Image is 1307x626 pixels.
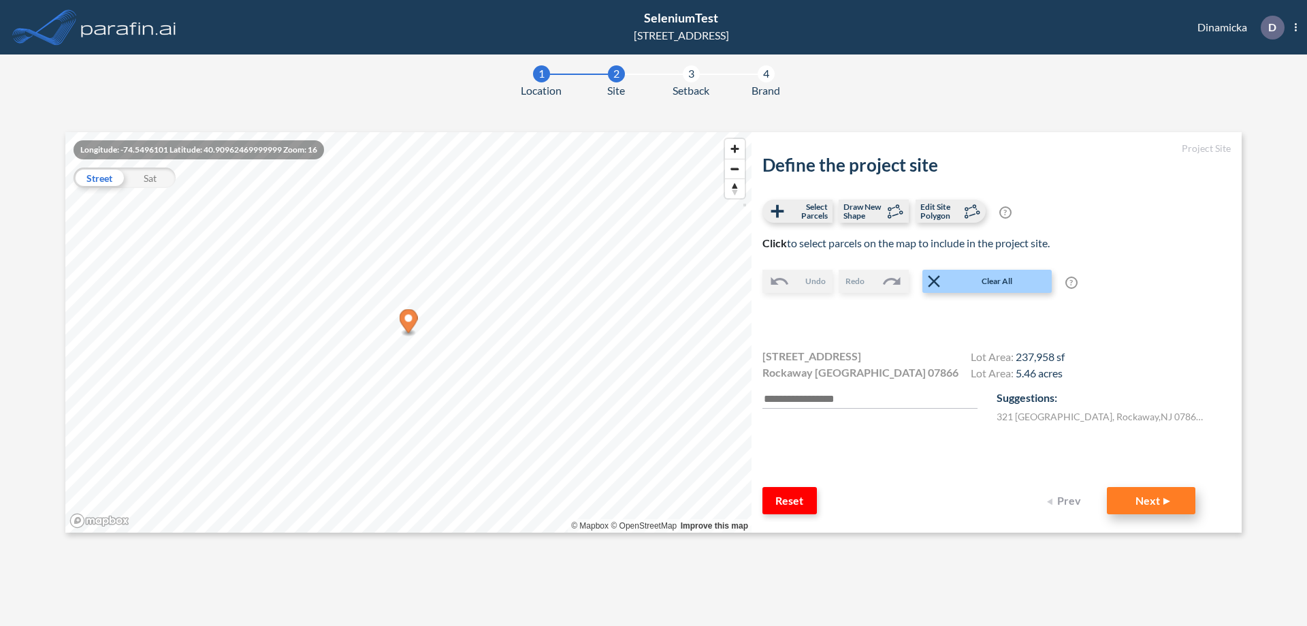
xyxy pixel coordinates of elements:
span: 237,958 sf [1016,350,1065,363]
div: Longitude: -74.5496101 Latitude: 40.90962469999999 Zoom: 16 [74,140,324,159]
span: Select Parcels [788,202,828,220]
a: Mapbox [571,521,609,531]
span: Brand [752,82,780,99]
span: ? [1065,277,1078,289]
h4: Lot Area: [971,366,1065,383]
div: Sat [125,168,176,188]
span: Rockaway [GEOGRAPHIC_DATA] 07866 [762,364,958,381]
span: Edit Site Polygon [920,202,961,220]
span: to select parcels on the map to include in the project site. [762,236,1050,249]
span: Setback [673,82,709,99]
button: Next [1107,487,1195,514]
div: 4 [758,65,775,82]
img: logo [78,14,179,41]
div: Map marker [400,309,418,337]
div: [STREET_ADDRESS] [634,27,729,44]
span: Site [607,82,625,99]
p: D [1268,21,1276,33]
button: Reset [762,487,817,514]
button: Redo [839,270,909,293]
h4: Lot Area: [971,350,1065,366]
button: Zoom in [725,139,745,159]
h2: Define the project site [762,155,1231,176]
span: 5.46 acres [1016,366,1063,379]
div: 3 [683,65,700,82]
span: Redo [845,275,865,287]
p: Suggestions: [997,390,1231,406]
a: Mapbox homepage [69,513,129,529]
label: 321 [GEOGRAPHIC_DATA] , Rockaway , NJ 07866 , US [997,409,1208,424]
span: [STREET_ADDRESS] [762,348,861,364]
h5: Project Site [762,143,1231,155]
span: ? [999,206,1012,219]
button: Undo [762,270,833,293]
span: SeleniumTest [644,10,718,25]
button: Zoom out [725,159,745,178]
button: Prev [1039,487,1093,514]
button: Reset bearing to north [725,178,745,198]
div: Dinamicka [1177,16,1297,40]
div: 2 [608,65,625,82]
span: Location [521,82,562,99]
a: OpenStreetMap [611,521,677,531]
button: Clear All [922,270,1052,293]
span: Clear All [944,275,1050,287]
div: Street [74,168,125,188]
span: Draw New Shape [843,202,884,220]
span: Reset bearing to north [725,179,745,198]
div: 1 [533,65,550,82]
span: Undo [805,275,826,287]
a: Improve this map [681,521,748,531]
canvas: Map [65,132,752,533]
b: Click [762,236,787,249]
